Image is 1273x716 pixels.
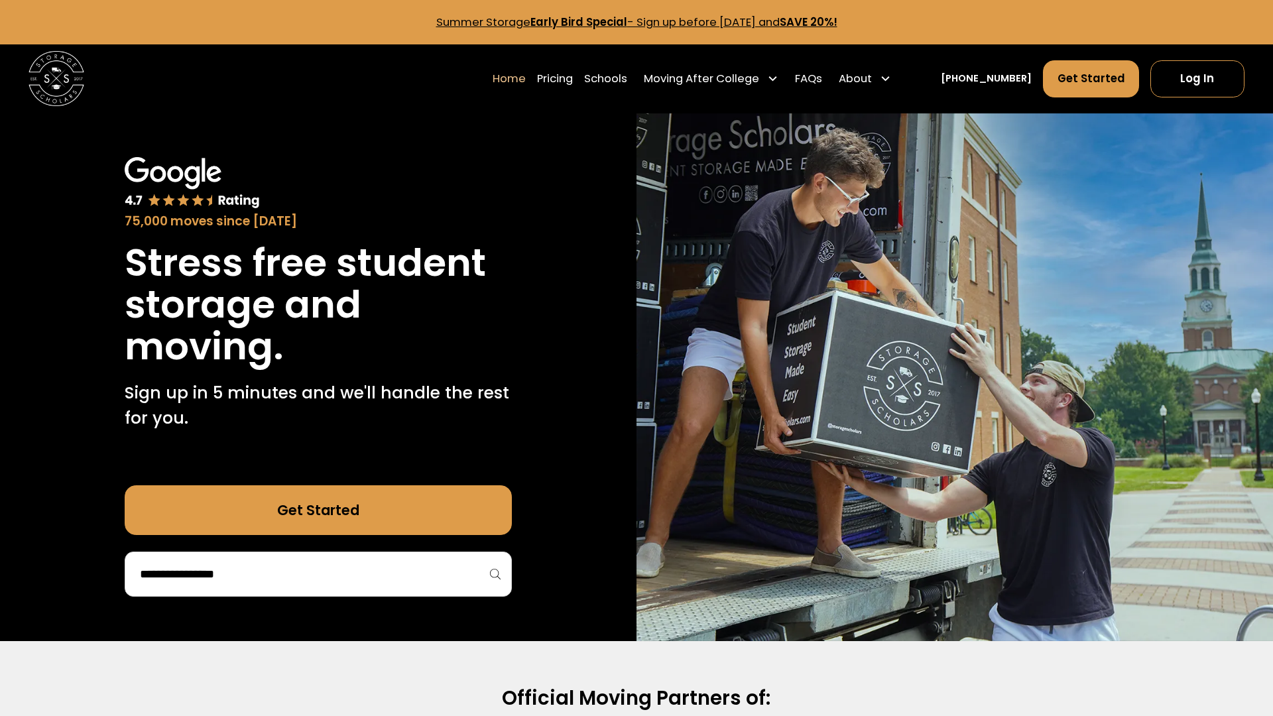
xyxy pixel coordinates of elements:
[530,15,627,30] strong: Early Bird Special
[125,212,511,231] div: 75,000 moves since [DATE]
[29,51,84,106] a: home
[795,60,822,98] a: FAQs
[29,51,84,106] img: Storage Scholars main logo
[493,60,526,98] a: Home
[644,70,759,87] div: Moving After College
[780,15,837,30] strong: SAVE 20%!
[636,113,1273,641] img: Storage Scholars makes moving and storage easy.
[125,381,511,430] p: Sign up in 5 minutes and we'll handle the rest for you.
[125,485,511,535] a: Get Started
[1150,60,1244,97] a: Log In
[1043,60,1140,97] a: Get Started
[839,70,872,87] div: About
[941,72,1032,86] a: [PHONE_NUMBER]
[584,60,627,98] a: Schools
[125,242,511,367] h1: Stress free student storage and moving.
[125,157,260,209] img: Google 4.7 star rating
[194,686,1078,711] h2: Official Moving Partners of:
[638,60,784,98] div: Moving After College
[833,60,897,98] div: About
[537,60,573,98] a: Pricing
[436,15,837,30] a: Summer StorageEarly Bird Special- Sign up before [DATE] andSAVE 20%!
